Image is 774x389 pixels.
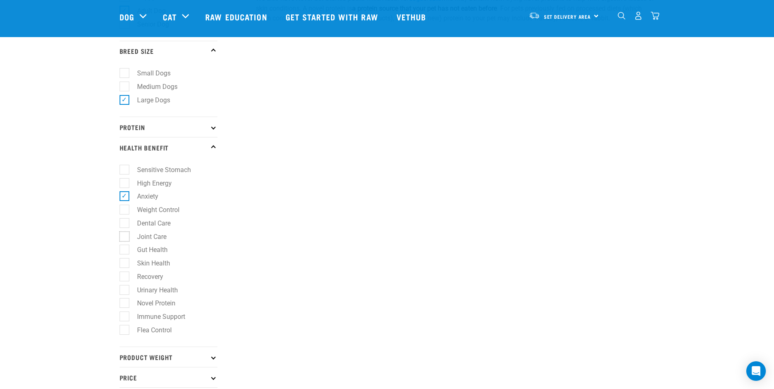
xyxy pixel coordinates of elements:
img: home-icon-1@2x.png [618,12,625,20]
img: user.png [634,11,643,20]
p: Protein [120,117,217,137]
p: Breed Size [120,41,217,61]
label: Recovery [124,272,166,282]
label: Flea Control [124,325,175,335]
p: Price [120,367,217,387]
label: Large Dogs [124,95,173,105]
label: Small Dogs [124,68,174,78]
a: Dog [120,11,134,23]
p: Health Benefit [120,137,217,157]
img: home-icon@2x.png [651,11,659,20]
label: Immune Support [124,312,189,322]
a: Vethub [388,0,437,33]
label: Medium Dogs [124,82,181,92]
span: Set Delivery Area [544,15,591,18]
label: Dental Care [124,218,174,228]
label: Joint Care [124,232,170,242]
a: Get started with Raw [277,0,388,33]
div: Open Intercom Messenger [746,361,766,381]
label: Anxiety [124,191,162,201]
a: Cat [163,11,177,23]
label: Gut Health [124,245,171,255]
img: van-moving.png [529,12,540,19]
label: Urinary Health [124,285,181,295]
a: Raw Education [197,0,277,33]
label: Novel Protein [124,298,179,308]
label: Sensitive Stomach [124,165,194,175]
label: Weight Control [124,205,183,215]
label: High Energy [124,178,175,188]
label: Skin Health [124,258,173,268]
p: Product Weight [120,347,217,367]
